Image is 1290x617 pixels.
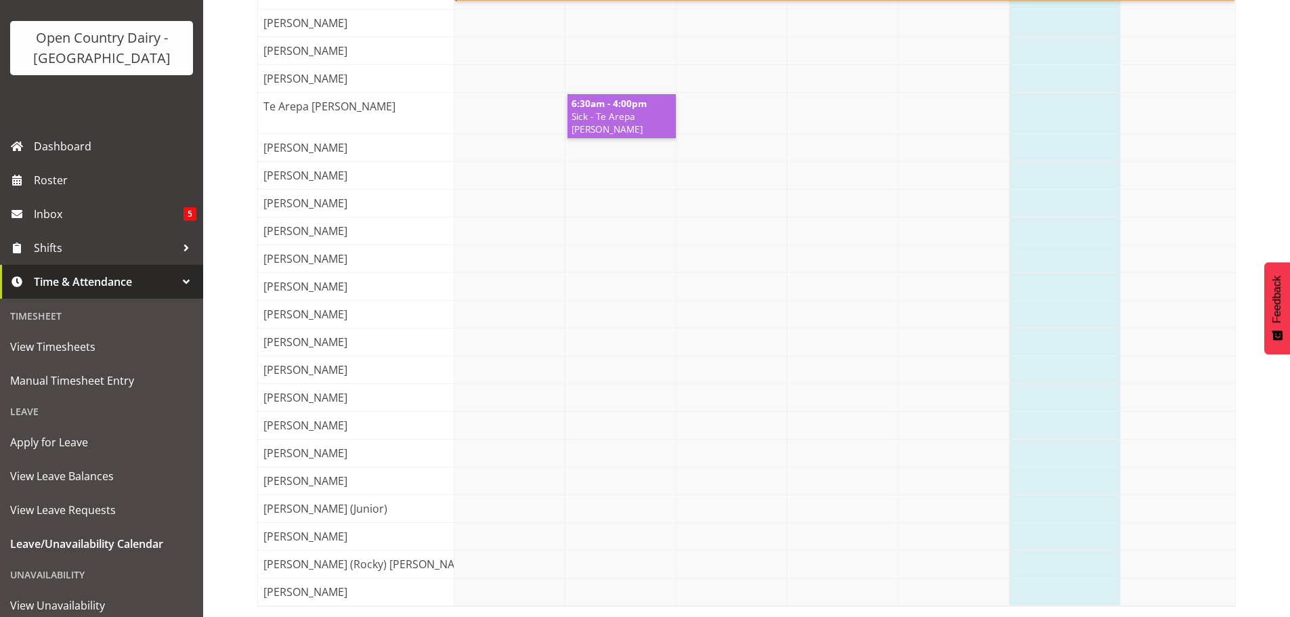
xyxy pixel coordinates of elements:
span: [PERSON_NAME] [261,167,350,184]
span: Manual Timesheet Entry [10,370,193,391]
span: Time & Attendance [34,272,176,292]
span: [PERSON_NAME] [261,334,350,350]
span: Inbox [34,204,184,224]
span: [PERSON_NAME] [261,43,350,59]
span: [PERSON_NAME] [261,251,350,267]
span: Roster [34,170,196,190]
a: Leave/Unavailability Calendar [3,527,200,561]
span: View Unavailability [10,595,193,616]
span: View Timesheets [10,337,193,357]
a: View Timesheets [3,330,200,364]
span: [PERSON_NAME] [261,306,350,322]
div: Open Country Dairy - [GEOGRAPHIC_DATA] [24,28,179,68]
div: Timesheet [3,302,200,330]
span: [PERSON_NAME] [261,15,350,31]
span: [PERSON_NAME] [261,70,350,87]
span: 5 [184,207,196,221]
a: Manual Timesheet Entry [3,364,200,398]
span: [PERSON_NAME] [261,223,350,239]
div: Leave [3,398,200,425]
span: [PERSON_NAME] [261,473,350,489]
span: [PERSON_NAME] [261,140,350,156]
span: [PERSON_NAME] [261,528,350,545]
span: Feedback [1271,276,1283,323]
span: [PERSON_NAME] (Junior) [261,501,390,517]
div: Unavailability [3,561,200,589]
span: Apply for Leave [10,432,193,452]
span: Shifts [34,238,176,258]
span: [PERSON_NAME] [261,417,350,433]
a: View Leave Requests [3,493,200,527]
span: View Leave Requests [10,500,193,520]
span: [PERSON_NAME] [261,195,350,211]
span: [PERSON_NAME] [261,278,350,295]
span: 6:30am - 4:00pm [570,97,648,110]
span: View Leave Balances [10,466,193,486]
a: Apply for Leave [3,425,200,459]
span: [PERSON_NAME] [261,389,350,406]
span: [PERSON_NAME] [261,584,350,600]
span: [PERSON_NAME] [261,445,350,461]
span: Sick - Te Arepa [PERSON_NAME] [570,110,673,135]
span: Te Arepa [PERSON_NAME] [261,98,398,114]
a: View Leave Balances [3,459,200,493]
span: Dashboard [34,136,196,156]
span: [PERSON_NAME] (Rocky) [PERSON_NAME] [PERSON_NAME] [261,556,563,572]
span: Leave/Unavailability Calendar [10,534,193,554]
button: Feedback - Show survey [1264,262,1290,354]
span: [PERSON_NAME] [261,362,350,378]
